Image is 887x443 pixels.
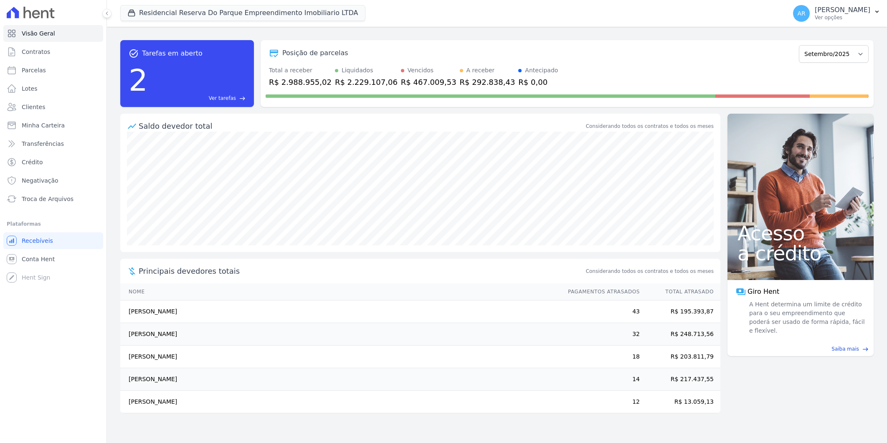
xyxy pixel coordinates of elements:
span: Clientes [22,103,45,111]
td: 32 [560,323,640,346]
td: [PERSON_NAME] [120,368,560,391]
a: Conta Hent [3,251,103,267]
span: east [862,346,869,352]
span: east [239,95,246,102]
a: Saiba mais east [732,345,869,353]
span: Saiba mais [831,345,859,353]
span: Lotes [22,84,38,93]
a: Contratos [3,43,103,60]
td: 43 [560,300,640,323]
span: Minha Carteira [22,121,65,130]
td: [PERSON_NAME] [120,323,560,346]
span: Contratos [22,48,50,56]
p: [PERSON_NAME] [815,6,870,14]
div: Liquidados [342,66,373,75]
td: R$ 248.713,56 [640,323,720,346]
span: Visão Geral [22,29,55,38]
th: Pagamentos Atrasados [560,283,640,300]
a: Troca de Arquivos [3,191,103,207]
td: [PERSON_NAME] [120,300,560,323]
span: Conta Hent [22,255,55,263]
div: 2 [129,59,148,102]
div: Saldo devedor total [139,120,584,132]
td: R$ 13.059,13 [640,391,720,413]
div: Vencidos [408,66,433,75]
div: R$ 2.988.955,02 [269,76,332,88]
span: task_alt [129,48,139,59]
div: Posição de parcelas [282,48,348,58]
span: Ver tarefas [209,94,236,102]
td: [PERSON_NAME] [120,391,560,413]
div: R$ 467.009,53 [401,76,456,88]
div: Considerando todos os contratos e todos os meses [586,122,714,130]
td: R$ 195.393,87 [640,300,720,323]
div: Antecipado [525,66,558,75]
button: Residencial Reserva Do Parque Empreendimento Imobiliario LTDA [120,5,365,21]
a: Parcelas [3,62,103,79]
span: A Hent determina um limite de crédito para o seu empreendimento que poderá ser usado de forma ráp... [748,300,865,335]
span: a crédito [737,243,864,263]
span: AR [797,10,805,16]
span: Principais devedores totais [139,265,584,277]
span: Tarefas em aberto [142,48,203,59]
a: Negativação [3,172,103,189]
td: 18 [560,346,640,368]
span: Parcelas [22,66,46,74]
span: Considerando todos os contratos e todos os meses [586,267,714,275]
td: 14 [560,368,640,391]
div: R$ 2.229.107,06 [335,76,398,88]
th: Nome [120,283,560,300]
td: R$ 217.437,55 [640,368,720,391]
span: Recebíveis [22,237,53,245]
a: Lotes [3,80,103,97]
a: Recebíveis [3,232,103,249]
span: Giro Hent [748,287,779,297]
span: Transferências [22,140,64,148]
div: Plataformas [7,219,100,229]
span: Acesso [737,223,864,243]
th: Total Atrasado [640,283,720,300]
a: Visão Geral [3,25,103,42]
a: Minha Carteira [3,117,103,134]
a: Crédito [3,154,103,171]
td: [PERSON_NAME] [120,346,560,368]
p: Ver opções [815,14,870,21]
td: R$ 203.811,79 [640,346,720,368]
td: 12 [560,391,640,413]
span: Crédito [22,158,43,166]
div: R$ 0,00 [518,76,558,88]
a: Clientes [3,99,103,115]
div: Total a receber [269,66,332,75]
span: Negativação [22,176,58,185]
a: Ver tarefas east [151,94,246,102]
button: AR [PERSON_NAME] Ver opções [786,2,887,25]
a: Transferências [3,135,103,152]
div: A receber [466,66,495,75]
div: R$ 292.838,43 [460,76,515,88]
span: Troca de Arquivos [22,195,73,203]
